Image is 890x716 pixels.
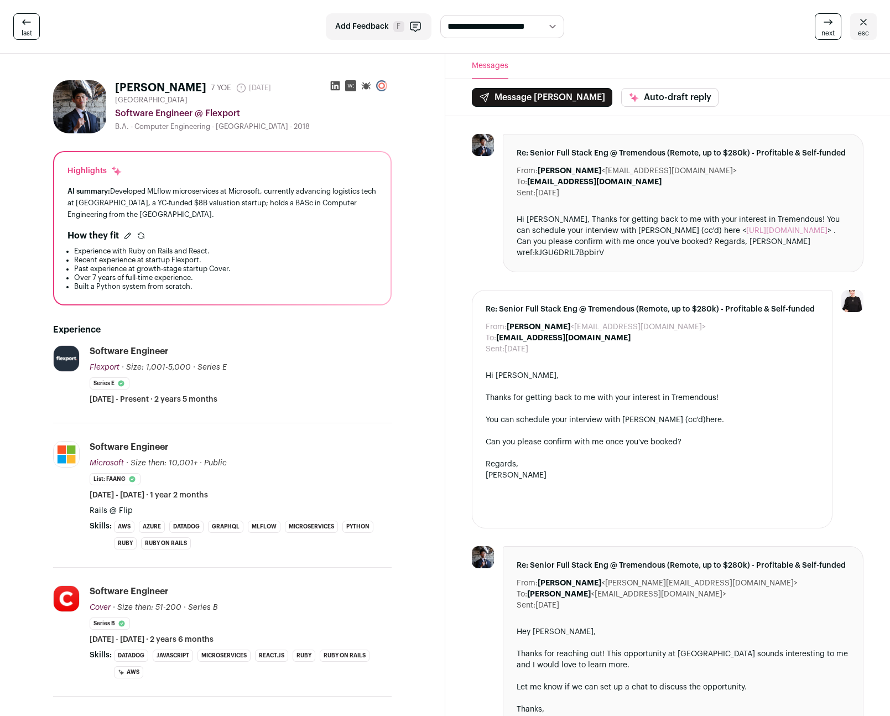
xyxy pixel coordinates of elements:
[517,648,850,671] div: Thanks for reaching out! This opportunity at [GEOGRAPHIC_DATA] sounds interesting to me and I wou...
[204,459,227,467] span: Public
[67,188,110,195] span: AI summary:
[90,618,130,630] li: Series B
[538,167,601,175] b: [PERSON_NAME]
[517,165,538,177] dt: From:
[200,458,202,469] span: ·
[486,304,819,315] span: Re: Senior Full Stack Eng @ Tremendous (Remote, up to $280k) - Profitable & Self-funded
[248,521,280,533] li: MLflow
[90,634,214,645] span: [DATE] - [DATE] · 2 years 6 months
[90,521,112,532] span: Skills:
[706,416,722,424] a: here
[255,650,288,662] li: React.js
[74,282,377,291] li: Built a Python system from scratch.
[320,650,369,662] li: Ruby on Rails
[90,473,140,485] li: List: FAANG
[517,578,538,589] dt: From:
[13,13,40,40] a: last
[114,537,137,549] li: Ruby
[517,177,527,188] dt: To:
[208,521,243,533] li: GraphQL
[858,29,869,38] span: esc
[285,521,338,533] li: Microservices
[114,666,143,678] li: AWS
[67,165,122,177] div: Highlights
[113,604,181,611] span: · Size then: 51-200
[90,441,169,453] div: Software Engineer
[486,459,819,470] div: Regards,
[115,80,206,96] h1: [PERSON_NAME]
[335,21,389,32] span: Add Feedback
[197,650,251,662] li: Microservices
[496,334,631,342] b: [EMAIL_ADDRESS][DOMAIN_NAME]
[139,521,165,533] li: Azure
[74,247,377,256] li: Experience with Ruby on Rails and React.
[169,521,204,533] li: Datadog
[22,29,32,38] span: last
[326,13,431,40] button: Add Feedback F
[472,54,508,79] button: Messages
[53,80,106,133] img: 25f25b34351c363ed3d5bcb5437f8283e2e62beab7a25e8c869de4b8e8a476ab.jpg
[126,459,197,467] span: · Size then: 10,001+
[141,537,191,549] li: Ruby on Rails
[90,377,129,390] li: Series E
[821,29,835,38] span: next
[90,345,169,357] div: Software Engineer
[517,148,850,159] span: Re: Senior Full Stack Eng @ Tremendous (Remote, up to $280k) - Profitable & Self-funded
[472,88,612,107] button: Message [PERSON_NAME]
[293,650,315,662] li: Ruby
[507,323,570,331] b: [PERSON_NAME]
[538,579,601,587] b: [PERSON_NAME]
[184,602,186,613] span: ·
[54,586,79,611] img: 8f743e12bb32181d95d43c3bbc47c07b84117c169086631775cadc701218300e.jpg
[472,546,494,568] img: 25f25b34351c363ed3d5bcb5437f8283e2e62beab7a25e8c869de4b8e8a476ab.jpg
[538,578,798,589] dd: <[PERSON_NAME][EMAIL_ADDRESS][DOMAIN_NAME]>
[114,521,134,533] li: AWS
[486,333,496,344] dt: To:
[850,13,877,40] a: esc
[527,178,662,186] b: [EMAIL_ADDRESS][DOMAIN_NAME]
[115,96,188,105] span: [GEOGRAPHIC_DATA]
[393,21,404,32] span: F
[342,521,373,533] li: Python
[67,185,377,220] div: Developed MLflow microservices at Microsoft, currently advancing logistics tech at [GEOGRAPHIC_DA...
[90,364,119,371] span: Flexport
[122,364,191,371] span: · Size: 1,001-5,000
[517,600,535,611] dt: Sent:
[90,585,169,598] div: Software Engineer
[114,650,148,662] li: Datadog
[841,290,863,312] img: 9240684-medium_jpg
[621,88,719,107] button: Auto-draft reply
[486,437,819,448] div: Can you please confirm with me once you've booked?
[486,414,819,426] div: You can schedule your interview with [PERSON_NAME] (cc'd) .
[535,188,559,199] dd: [DATE]
[90,490,208,501] span: [DATE] - [DATE] · 1 year 2 months
[472,134,494,156] img: 25f25b34351c363ed3d5bcb5437f8283e2e62beab7a25e8c869de4b8e8a476ab.jpg
[67,229,119,242] h2: How they fit
[517,214,850,258] div: Hi [PERSON_NAME], Thanks for getting back to me with your interest in Tremendous! You can schedul...
[90,505,392,516] p: Rails @ Flip
[517,560,850,571] span: Re: Senior Full Stack Eng @ Tremendous (Remote, up to $280k) - Profitable & Self-funded
[236,82,271,94] span: [DATE]
[193,362,195,373] span: ·
[90,394,217,405] span: [DATE] - Present · 2 years 5 months
[54,346,79,371] img: d4b1c07e6d70d7b268fc90d3e3afeab6ceafb70c34736919691727a7e3898de7.png
[153,650,193,662] li: JavaScript
[53,323,392,336] h2: Experience
[115,122,392,131] div: B.A. - Computer Engineering - [GEOGRAPHIC_DATA] - 2018
[527,590,591,598] b: [PERSON_NAME]
[815,13,841,40] a: next
[90,459,124,467] span: Microsoft
[538,165,737,177] dd: <[EMAIL_ADDRESS][DOMAIN_NAME]>
[486,370,819,381] div: Hi [PERSON_NAME],
[486,321,507,333] dt: From:
[517,188,535,199] dt: Sent:
[527,589,726,600] dd: <[EMAIL_ADDRESS][DOMAIN_NAME]>
[517,589,527,600] dt: To:
[486,344,504,355] dt: Sent:
[188,604,218,611] span: Series B
[211,82,231,94] div: 7 YOE
[197,364,227,371] span: Series E
[486,392,819,403] div: Thanks for getting back to me with your interest in Tremendous!
[517,682,850,693] div: Let me know if we can set up a chat to discuss the opportunity.
[74,273,377,282] li: Over 7 years of full-time experience.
